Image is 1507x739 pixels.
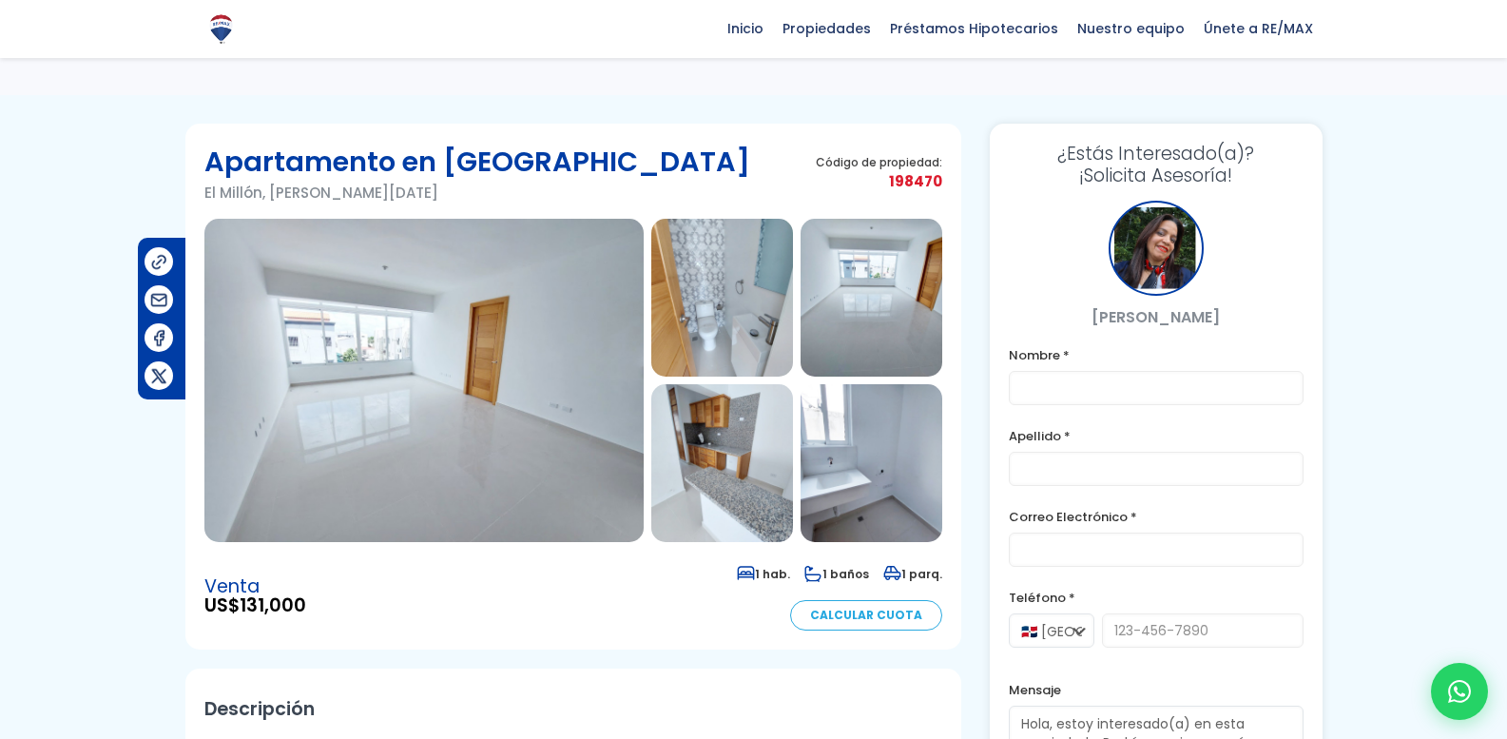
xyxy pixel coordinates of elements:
[816,155,942,169] span: Código de propiedad:
[880,14,1068,43] span: Préstamos Hipotecarios
[204,577,306,596] span: Venta
[240,593,306,618] span: 131,000
[801,219,942,377] img: Apartamento en El Millón
[737,566,790,582] span: 1 hab.
[1009,343,1304,367] label: Nombre *
[1102,613,1304,648] input: 123-456-7890
[204,688,942,730] h2: Descripción
[204,596,306,615] span: US$
[1194,14,1323,43] span: Únete a RE/MAX
[801,384,942,542] img: Apartamento en El Millón
[1009,143,1304,186] h3: ¡Solicita Asesoría!
[1009,505,1304,529] label: Correo Electrónico *
[149,328,169,348] img: Compartir
[804,566,869,582] span: 1 baños
[1109,201,1204,296] div: Yaneris Fajardo
[204,219,644,542] img: Apartamento en El Millón
[204,181,750,204] p: El Millón, [PERSON_NAME][DATE]
[1009,143,1304,165] span: ¿Estás Interesado(a)?
[1068,14,1194,43] span: Nuestro equipo
[204,12,238,46] img: Logo de REMAX
[651,384,793,542] img: Apartamento en El Millón
[651,219,793,377] img: Apartamento en El Millón
[883,566,942,582] span: 1 parq.
[1009,586,1304,610] label: Teléfono *
[816,169,942,193] span: 198470
[149,252,169,272] img: Compartir
[149,366,169,386] img: Compartir
[718,14,773,43] span: Inicio
[1009,424,1304,448] label: Apellido *
[149,290,169,310] img: Compartir
[773,14,880,43] span: Propiedades
[1009,678,1304,702] label: Mensaje
[790,600,942,631] a: Calcular Cuota
[1009,305,1304,329] p: [PERSON_NAME]
[204,143,750,181] h1: Apartamento en [GEOGRAPHIC_DATA]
